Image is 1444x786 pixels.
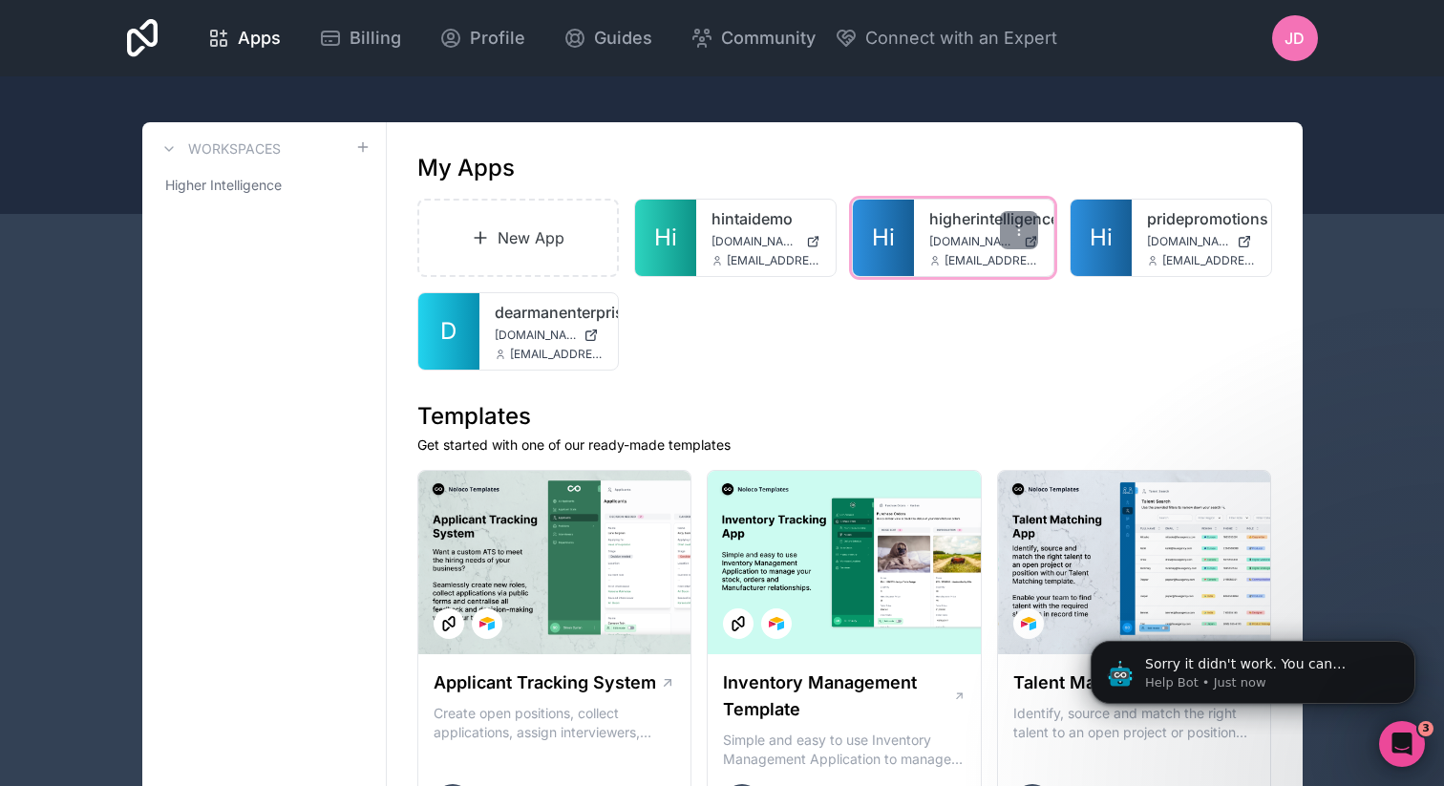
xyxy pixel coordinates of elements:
b: For Airtable/SmartSuite/HubSpot: [31,204,285,220]
span: Hi [872,223,895,253]
img: Airtable Logo [769,616,784,631]
img: Airtable Logo [479,616,495,631]
div: Is that what you were looking for? [31,454,258,473]
h1: Talent Matching Template [1013,669,1229,696]
b: For PostgreSQL/Google Sheets/Xano: [31,270,205,305]
span: [DOMAIN_NAME] [1147,234,1229,249]
a: Hi [853,200,914,276]
a: Billing [304,17,416,59]
span: [DOMAIN_NAME] [929,234,1016,249]
a: Profile [424,17,541,59]
div: Manual syncing can't be automated - it's designed for immediate, on-demand updates when needed.So... [15,79,367,440]
button: Gif picker [60,626,75,641]
img: Airtable Logo [1021,616,1036,631]
button: Home [299,8,335,44]
div: Scheduled syncing runs automatically every ~1-2 minutes (Free/Starter/Pro) or ~30 seconds (Busine... [31,269,351,363]
div: Sorry it didn't work. You can rephrase your question or talk to our team. [15,556,313,616]
a: [DOMAIN_NAME] [711,234,820,249]
textarea: Message… [16,585,366,618]
span: 3 [1418,721,1433,736]
a: [DOMAIN_NAME] [929,234,1038,249]
span: Hi [1090,223,1113,253]
h1: Inventory Management Template [723,669,952,723]
div: Live-sync updates instantly without any manual intervention needed. [31,203,351,260]
span: [EMAIL_ADDRESS][DOMAIN_NAME] [510,347,604,362]
span: Hi [654,223,677,253]
a: Source reference 22646391: [181,348,197,363]
a: higherintelligencetemplate [929,207,1038,230]
p: Get started with one of our ready-made templates [417,435,1272,455]
img: Profile image for Help Bot [54,11,85,41]
a: hintaidemo [711,207,820,230]
span: Apps [238,25,281,52]
a: Community [675,17,831,59]
span: Guides [594,25,652,52]
span: [DOMAIN_NAME] [495,328,577,343]
a: [DOMAIN_NAME] [1147,234,1256,249]
span: Billing [350,25,401,52]
a: Hi [1071,200,1132,276]
p: Simple and easy to use Inventory Management Application to manage your stock, orders and Manufact... [723,731,966,769]
span: [EMAIL_ADDRESS][DOMAIN_NAME] [945,253,1038,268]
div: Help Bot says… [15,79,367,442]
a: Guides [548,17,668,59]
a: D [418,293,479,370]
button: Upload attachment [91,626,106,641]
a: pridepromotions [1147,207,1256,230]
button: Connect with an Expert [835,25,1057,52]
button: Send a message… [328,618,358,648]
span: [DOMAIN_NAME] [711,234,798,249]
span: Community [721,25,816,52]
div: Manual syncing can't be automated - it's designed for immediate, on-demand updates when needed. [31,91,351,147]
a: Workspaces [158,138,281,160]
div: Sorry it didn't work. You can rephrase your question or talk to our team. [31,567,298,605]
h1: Applicant Tracking System [434,669,656,696]
a: Source reference 106060483: [129,132,144,147]
a: dearmanenterpriseleads [495,301,604,324]
div: no [335,511,351,530]
iframe: Intercom notifications message [1062,601,1444,734]
div: Help Bot says… [15,442,367,499]
span: Higher Intelligence [165,176,282,195]
div: Is that what you were looking for? [15,442,273,484]
p: Identify, source and match the right talent to an open project or position with our Talent Matchi... [1013,704,1256,742]
button: go back [12,8,49,44]
a: Higher Intelligence [158,168,371,202]
div: Help Bot says… [15,556,367,658]
h1: Help Bot [93,18,158,32]
a: Hi [635,200,696,276]
a: New App [417,199,620,277]
h1: Templates [417,401,1272,432]
h3: Workspaces [188,139,281,159]
span: JD [1285,27,1305,50]
div: Manual sync is only meant for resolving discrepancies or getting immediate updates when the autom... [31,372,351,429]
span: [EMAIL_ADDRESS][DOMAIN_NAME] [1162,253,1256,268]
div: no [320,499,367,542]
a: Apps [192,17,296,59]
h1: My Apps [417,153,515,183]
button: Emoji picker [30,626,45,641]
span: Connect with an Expert [865,25,1057,52]
span: [EMAIL_ADDRESS][DOMAIN_NAME] [727,253,820,268]
div: Jack says… [15,499,367,557]
p: Create open positions, collect applications, assign interviewers, centralise candidate feedback a... [434,704,676,742]
span: Profile [470,25,525,52]
iframe: Intercom live chat [1379,721,1425,767]
div: However, you already have automatic syncing based on your data source: [31,157,351,194]
span: D [440,316,457,347]
a: [DOMAIN_NAME] [495,328,604,343]
div: Close [335,8,370,42]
